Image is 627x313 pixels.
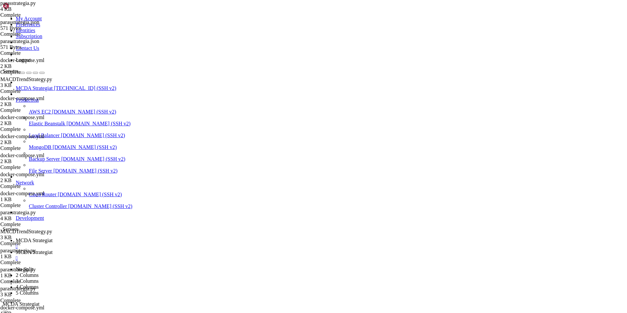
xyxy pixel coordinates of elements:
div: 2 KB [0,139,63,145]
div: Complete [0,279,63,284]
span: minimal_roi = { [3,85,47,91]
div: Complete [0,69,63,75]
div: 1 KB [0,197,63,202]
span: parasstrategia.json [0,19,63,31]
span: parasstrategia.py [0,286,63,298]
x-row: 121/200: 432 trades. 269/159/4 Wins/Draws/Losses. Avg profit 0.69%. Median profit 0.15%. Total pr... [3,32,542,38]
span: # ROI table: [3,73,38,79]
div: 3 KB [0,235,63,240]
span: parasstrategia.json [0,38,63,50]
span: parasstrategia.py [0,210,36,215]
span: docker-compose.yml [0,134,63,145]
div: 3 KB [0,82,63,88]
span: root@ubuntu-4gb-hel1-1:~/ft_userdata# [3,262,112,268]
span: docker-compose.yml [0,95,63,107]
span: parasstrategia.py [0,248,36,253]
x-row: max_open_trades = 5 # value loaded from strategy [3,3,542,9]
div: Complete [0,221,63,227]
span: docker-compose.yml [0,305,44,310]
div: 2 KB [0,120,63,126]
span: # Stoploss: [3,168,35,174]
span: parasstrategia.py [0,267,36,272]
span: docker-compose.yml [0,153,63,164]
div: 2 KB [0,158,63,164]
div: Complete [0,298,63,303]
div: 4 KB [0,6,63,12]
div: Complete [0,260,63,265]
span: parasstrategia.py [0,248,63,260]
div: Complete [0,50,63,56]
span: trailing_stop_positive_offset = 0.0 # value loaded from strategy [3,239,194,245]
span: MACDTrendStrategy.py [0,229,63,240]
div: Complete [0,107,63,113]
div: Complete [0,183,63,189]
div: 2 KB [0,63,63,69]
span: parasstrategia.py [0,286,36,291]
x-row: ctive: -2.10203 [3,38,542,44]
span: docker-compose.yml [0,191,63,202]
span: } [3,144,6,150]
span: MACDTrendStrategy.py [0,76,52,82]
span: docker-compose.yml [0,115,63,126]
div: 4 KB [0,216,63,221]
div: 1 KB [0,273,63,279]
span: docker-compose.yml [0,57,63,69]
span: parasstrategia.json [0,38,39,44]
div: Complete [0,164,63,170]
x-row: root@ubuntu-4gb-hel1-1:~/ft_userdata# Best result: [3,9,542,14]
div: 571 Bytes [0,44,63,50]
span: trailing_only_offset_is_reached = False # value loaded from strategy [3,251,206,257]
div: Complete [0,31,63,37]
div: (38, 44) [115,262,118,268]
span: parasstrategia.py [0,0,36,6]
div: Complete [0,88,63,94]
span: docker-compose.yml [0,172,44,177]
span: parasstrategia.py [0,210,63,221]
span: parasstrategia.py [0,0,63,12]
span: MACDTrendStrategy.py [0,76,63,88]
div: Complete [0,145,63,151]
span: trailing_stop = False # value loaded from strategy [3,215,153,221]
div: 1 KB [0,254,63,260]
span: docker-compose.yml [0,134,44,139]
span: docker-compose.yml [0,172,63,183]
span: docker-compose.yml [0,115,44,120]
span: parasstrategia.py [0,267,63,279]
div: Complete [0,126,63,132]
span: stoploss = -1.0 # value loaded from strategy [3,180,135,186]
div: Complete [0,202,63,208]
div: 2 KB [0,101,63,107]
span: docker-compose.yml [0,95,44,101]
span: "245": 0.184, [3,109,41,115]
span: "0": 0.632, [3,97,35,103]
span: docker-compose.yml [0,191,44,196]
span: docker-compose.yml [0,57,44,63]
div: Complete [0,12,63,18]
span: "493": 0.038, [3,121,41,127]
div: 571 Bytes [0,25,63,31]
span: trailing_stop_positive = None # value loaded from strategy [3,227,177,233]
span: d from strategy [112,262,156,268]
div: Complete [0,240,63,246]
span: MACDTrendStrategy.py [0,229,52,234]
div: 3 KB [0,292,63,298]
span: "713": 0 [3,133,26,138]
div: 2 KB [0,177,63,183]
span: parasstrategia.json [0,19,39,25]
span: # Trailing stop: [3,203,50,209]
span: docker-compose.yml [0,153,44,158]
